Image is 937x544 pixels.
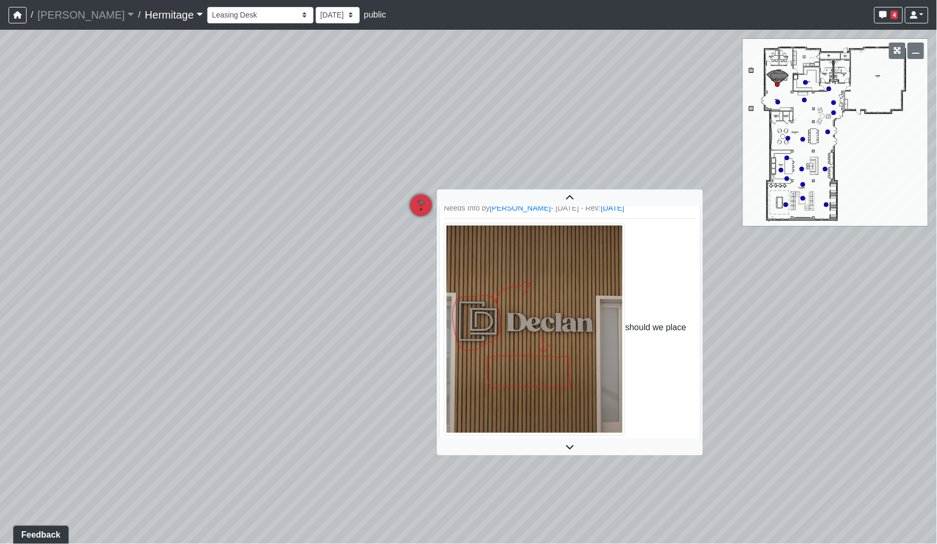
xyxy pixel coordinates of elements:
a: [DATE] [601,204,624,212]
span: public [364,10,386,19]
small: Needs Info by - [DATE] - Rev: [444,203,696,214]
span: / [134,4,145,26]
span: / [27,4,37,26]
span: should we place logo on top and word on the bottom and center? [444,323,689,447]
a: Hermitage [145,4,202,26]
iframe: Ybug feedback widget [8,523,71,544]
span: 4 [891,11,898,19]
a: [PERSON_NAME] [490,204,551,212]
img: dAAXAN58TD1EnKt2kVVLeY.png [444,223,625,436]
a: [PERSON_NAME] [37,4,134,26]
button: 4 [874,7,903,23]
